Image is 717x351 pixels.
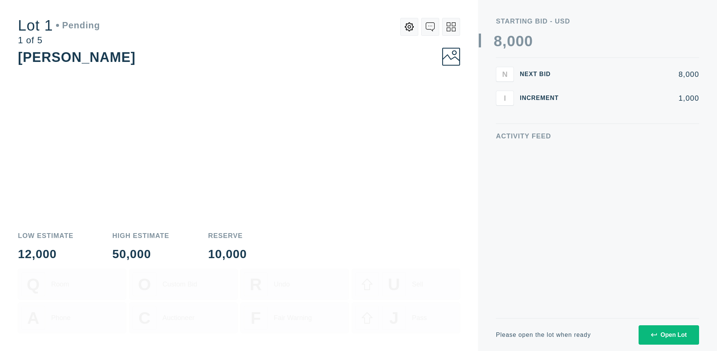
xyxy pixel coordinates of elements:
[524,34,533,48] div: 0
[496,18,699,25] div: Starting Bid - USD
[18,248,74,260] div: 12,000
[571,94,699,102] div: 1,000
[18,18,100,33] div: Lot 1
[496,133,699,140] div: Activity Feed
[571,70,699,78] div: 8,000
[18,50,136,65] div: [PERSON_NAME]
[520,95,565,101] div: Increment
[112,232,170,239] div: High Estimate
[516,34,524,48] div: 0
[651,332,687,338] div: Open Lot
[520,71,565,77] div: Next Bid
[494,34,502,48] div: 8
[504,94,506,102] span: I
[18,232,74,239] div: Low Estimate
[496,67,514,82] button: N
[507,34,515,48] div: 0
[56,21,100,30] div: Pending
[208,232,247,239] div: Reserve
[496,332,591,338] div: Please open the lot when ready
[208,248,247,260] div: 10,000
[502,70,508,78] span: N
[639,325,699,345] button: Open Lot
[502,34,507,183] div: ,
[496,91,514,106] button: I
[18,36,100,45] div: 1 of 5
[112,248,170,260] div: 50,000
